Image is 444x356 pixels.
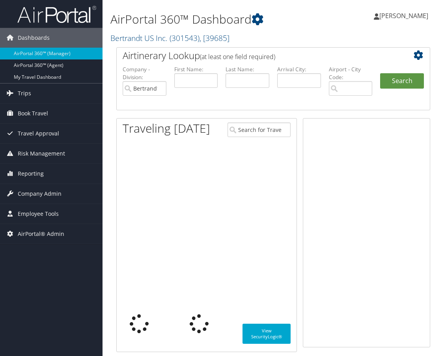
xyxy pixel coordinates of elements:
span: Risk Management [18,144,65,163]
h2: Airtinerary Lookup [123,49,398,62]
span: Dashboards [18,28,50,48]
img: airportal-logo.png [17,5,96,24]
span: (at least one field required) [200,52,275,61]
h1: Traveling [DATE] [123,120,210,137]
label: Last Name: [226,65,269,73]
button: Search [380,73,424,89]
span: Employee Tools [18,204,59,224]
a: View SecurityLogic® [243,324,291,344]
a: [PERSON_NAME] [374,4,436,28]
label: Arrival City: [277,65,321,73]
span: AirPortal® Admin [18,224,64,244]
a: Bertrandt US Inc. [110,33,229,43]
span: Travel Approval [18,124,59,143]
input: Search for Traveler [228,122,291,137]
label: Company - Division: [123,65,166,82]
span: Trips [18,83,31,103]
span: Reporting [18,164,44,184]
span: , [ 39685 ] [200,33,229,43]
span: ( 301543 ) [170,33,200,43]
h1: AirPortal 360™ Dashboard [110,11,328,28]
span: Book Travel [18,104,48,123]
span: Company Admin [18,184,62,204]
label: Airport - City Code: [329,65,373,82]
span: [PERSON_NAME] [379,11,428,20]
label: First Name: [174,65,218,73]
